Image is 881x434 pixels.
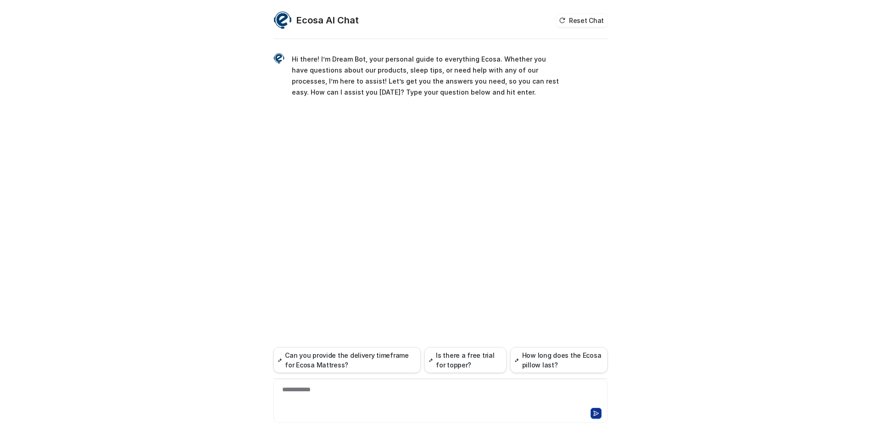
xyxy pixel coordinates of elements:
button: Reset Chat [556,14,608,27]
button: Is there a free trial for topper? [424,347,507,373]
button: How long does the Ecosa pillow last? [510,347,608,373]
img: Widget [273,11,292,29]
img: Widget [273,53,284,64]
p: Hi there! I’m Dream Bot, your personal guide to everything Ecosa. Whether you have questions abou... [292,54,560,98]
h2: Ecosa AI Chat [296,14,359,27]
button: Can you provide the delivery timeframe for Ecosa Mattress? [273,347,421,373]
